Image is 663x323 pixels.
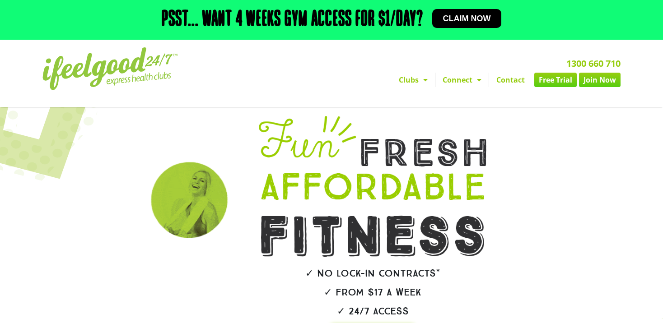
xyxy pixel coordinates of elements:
a: Contact [489,73,532,87]
a: Clubs [392,73,435,87]
a: Free Trial [534,73,577,87]
a: 1300 660 710 [566,57,621,69]
a: Join Now [579,73,621,87]
a: Claim now [432,9,502,28]
h2: ✓ From $17 a week [233,287,512,297]
h2: ✓ 24/7 Access [233,306,512,316]
span: Claim now [443,14,491,23]
h2: Psst... Want 4 weeks gym access for $1/day? [162,9,423,31]
nav: Menu [248,73,621,87]
a: Connect [435,73,489,87]
h2: ✓ No lock-in contracts* [233,268,512,278]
